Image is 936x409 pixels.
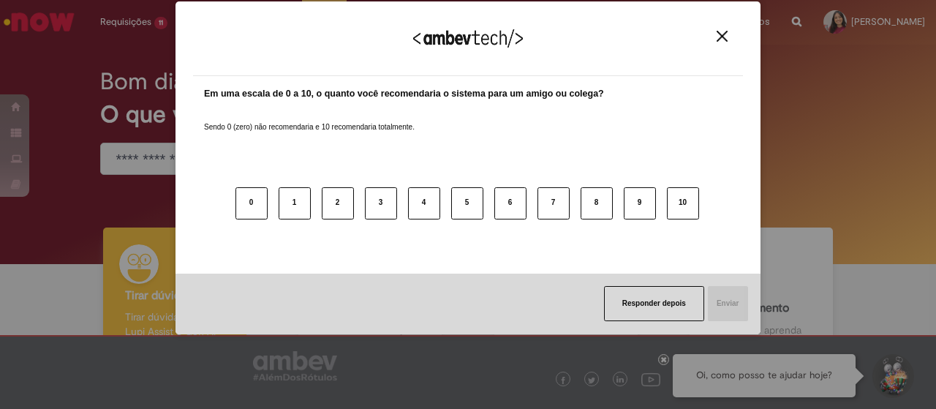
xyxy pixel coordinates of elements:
[717,31,728,42] img: Close
[408,187,440,219] button: 4
[494,187,526,219] button: 6
[667,187,699,219] button: 10
[451,187,483,219] button: 5
[322,187,354,219] button: 2
[413,29,523,48] img: Logo Ambevtech
[604,286,704,321] button: Responder depois
[624,187,656,219] button: 9
[581,187,613,219] button: 8
[204,87,604,101] label: Em uma escala de 0 a 10, o quanto você recomendaria o sistema para um amigo ou colega?
[204,105,415,132] label: Sendo 0 (zero) não recomendaria e 10 recomendaria totalmente.
[712,30,732,42] button: Close
[365,187,397,219] button: 3
[235,187,268,219] button: 0
[537,187,570,219] button: 7
[279,187,311,219] button: 1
